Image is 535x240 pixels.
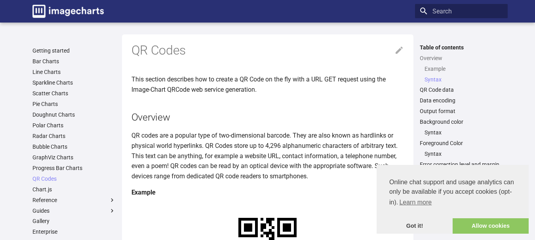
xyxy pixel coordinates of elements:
a: dismiss cookie message [377,218,453,234]
p: This section describes how to create a QR Code on the fly with a URL GET request using the Image-... [131,74,404,94]
a: Overview [420,55,503,62]
h4: Example [131,187,404,198]
input: Search [415,4,508,18]
a: Foreground Color [420,140,503,147]
a: Syntax [425,150,503,157]
a: QR Code data [420,86,503,93]
a: Gallery [32,217,116,225]
a: Data encoding [420,97,503,104]
label: Guides [32,207,116,214]
a: Getting started [32,47,116,54]
a: Background color [420,118,503,125]
div: cookieconsent [377,165,529,234]
a: Pie Charts [32,100,116,108]
a: Enterprise [32,228,116,235]
a: Progress Bar Charts [32,164,116,172]
a: Error correction level and margin [420,161,503,168]
p: QR codes are a popular type of two-dimensional barcode. They are also known as hardlinks or physi... [131,130,404,181]
a: GraphViz Charts [32,154,116,161]
a: Bar Charts [32,58,116,65]
a: learn more about cookies [398,197,433,208]
a: Syntax [425,76,503,83]
a: Chart.js [32,186,116,193]
a: Doughnut Charts [32,111,116,118]
nav: Background color [420,129,503,136]
a: Image-Charts documentation [29,2,107,21]
span: Online chat support and usage analytics can only be available if you accept cookies (opt-in). [389,178,516,208]
a: Bubble Charts [32,143,116,150]
h1: QR Codes [131,42,404,59]
a: Radar Charts [32,132,116,140]
label: Reference [32,197,116,204]
a: Polar Charts [32,122,116,129]
a: Scatter Charts [32,90,116,97]
a: Line Charts [32,68,116,76]
label: Table of contents [415,44,508,51]
img: logo [32,5,104,18]
a: Syntax [425,129,503,136]
a: Output format [420,108,503,115]
nav: Foreground Color [420,150,503,157]
nav: Table of contents [415,44,508,168]
nav: Overview [420,65,503,83]
a: Example [425,65,503,72]
a: Sparkline Charts [32,79,116,86]
a: allow cookies [453,218,529,234]
h2: Overview [131,110,404,124]
a: QR Codes [32,175,116,182]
